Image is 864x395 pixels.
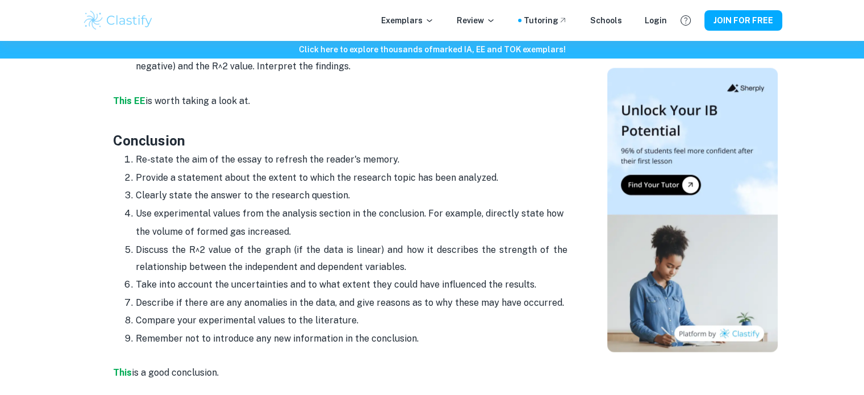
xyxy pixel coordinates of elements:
p: Take into account the uncertainties and to what extent they could have influenced the results. [136,276,567,293]
strong: Conclusion [113,132,185,148]
img: Thumbnail [607,68,778,352]
p: Following the graph, furnish a paragraph elucidating data trends, such as correlations (positive ... [136,41,567,76]
p: Re-state the aim of the essay to refresh the reader's memory. [136,151,567,168]
a: This EE [113,95,145,106]
a: Schools [590,14,622,27]
p: Provide a statement about the extent to which the research topic has been analyzed. [136,169,567,186]
p: Describe if there are any anomalies in the data, and give reasons as to why these may have occurred. [136,294,567,311]
p: is worth taking a look at. [113,76,567,110]
p: Clearly state the answer to the research question. [136,187,567,204]
h6: Click here to explore thousands of marked IA, EE and TOK exemplars ! [2,43,862,56]
a: Tutoring [524,14,567,27]
p: Compare your experimental values to the literature. [136,312,567,329]
button: JOIN FOR FREE [704,10,782,31]
p: Exemplars [381,14,434,27]
a: Login [645,14,667,27]
p: Review [457,14,495,27]
p: is a good conclusion. [113,347,567,382]
p: Remember not to introduce any new information in the conclusion. [136,330,567,347]
button: Help and Feedback [676,11,695,30]
li: Use experimental values from the analysis section in the conclusion. For example, directly state ... [136,205,567,241]
a: This [113,367,132,378]
p: Discuss the R^2 value of the graph (if the data is linear) and how it describes the strength of t... [136,242,567,276]
img: Clastify logo [82,9,155,32]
